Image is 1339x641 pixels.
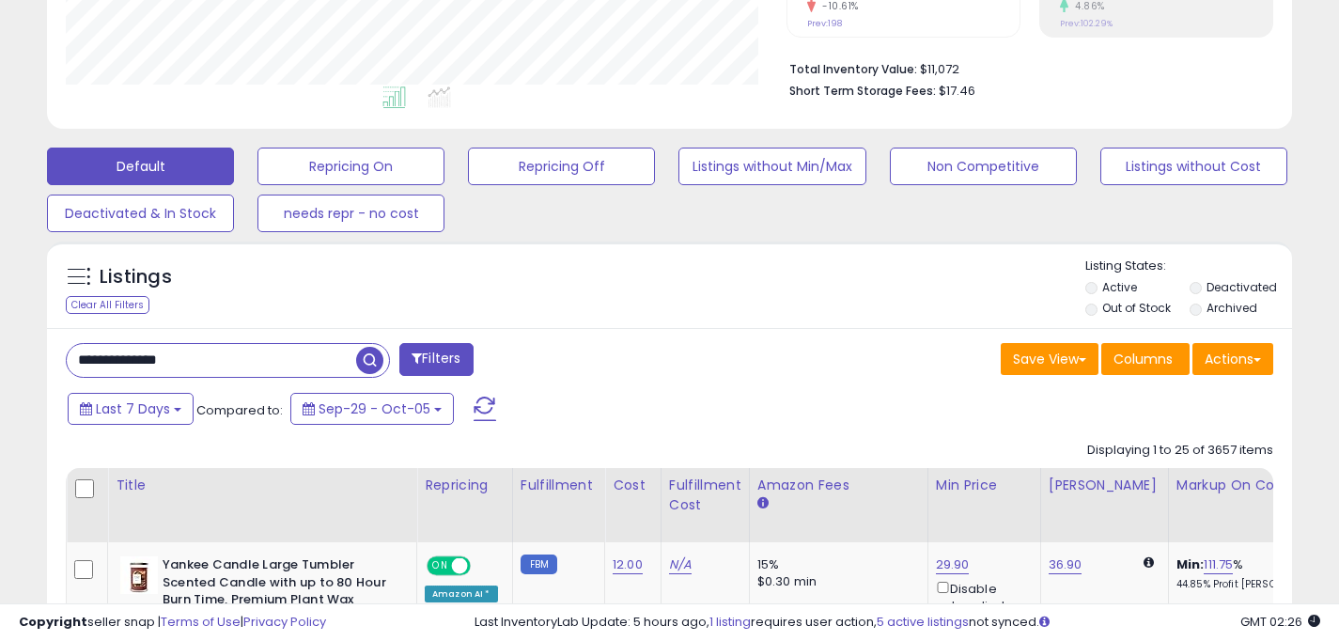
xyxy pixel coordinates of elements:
button: Actions [1192,343,1273,375]
span: Compared to: [196,401,283,419]
h5: Listings [100,264,172,290]
div: Cost [613,476,653,495]
label: Archived [1207,300,1257,316]
div: Markup on Cost [1176,476,1339,495]
button: Columns [1101,343,1190,375]
img: 41We9QFgV6L._SL40_.jpg [120,556,158,594]
div: Fulfillment [521,476,597,495]
button: Save View [1001,343,1098,375]
b: Short Term Storage Fees: [789,83,936,99]
a: N/A [669,555,692,574]
small: Amazon Fees. [757,495,769,512]
div: $0.30 min [757,573,913,590]
label: Active [1102,279,1137,295]
a: Privacy Policy [243,613,326,631]
button: Listings without Min/Max [678,148,865,185]
div: Clear All Filters [66,296,149,314]
button: Default [47,148,234,185]
button: Repricing Off [468,148,655,185]
div: Amazon Fees [757,476,920,495]
div: [PERSON_NAME] [1049,476,1160,495]
span: Columns [1113,350,1173,368]
span: Sep-29 - Oct-05 [319,399,430,418]
div: Fulfillment Cost [669,476,741,515]
a: 36.90 [1049,555,1082,574]
button: needs repr - no cost [257,195,444,232]
a: 29.90 [936,555,970,574]
button: Deactivated & In Stock [47,195,234,232]
li: $11,072 [789,56,1259,79]
small: Prev: 102.29% [1060,18,1113,29]
div: 15% [757,556,913,573]
button: Non Competitive [890,148,1077,185]
button: Last 7 Days [68,393,194,425]
b: Total Inventory Value: [789,61,917,77]
a: 5 active listings [877,613,969,631]
a: 12.00 [613,555,643,574]
span: 2025-10-13 02:26 GMT [1240,613,1320,631]
button: Listings without Cost [1100,148,1287,185]
a: 111.75 [1204,555,1233,574]
span: $17.46 [939,82,975,100]
a: 1 listing [709,613,751,631]
span: OFF [468,558,498,574]
button: Sep-29 - Oct-05 [290,393,454,425]
div: Title [116,476,409,495]
div: Displaying 1 to 25 of 3657 items [1087,442,1273,460]
div: Repricing [425,476,505,495]
button: Filters [399,343,473,376]
label: Deactivated [1207,279,1277,295]
b: Min: [1176,555,1205,573]
div: Min Price [936,476,1033,495]
div: Disable auto adjust min [936,578,1026,633]
div: Last InventoryLab Update: 5 hours ago, requires user action, not synced. [475,614,1320,632]
div: seller snap | | [19,614,326,632]
strong: Copyright [19,613,87,631]
p: 44.85% Profit [PERSON_NAME] [1176,578,1332,591]
p: Listing States: [1085,258,1292,275]
small: FBM [521,555,557,574]
span: Last 7 Days [96,399,170,418]
a: Terms of Use [161,613,241,631]
span: ON [428,558,452,574]
button: Repricing On [257,148,444,185]
div: % [1176,556,1332,591]
label: Out of Stock [1102,300,1171,316]
small: Prev: 198 [807,18,842,29]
